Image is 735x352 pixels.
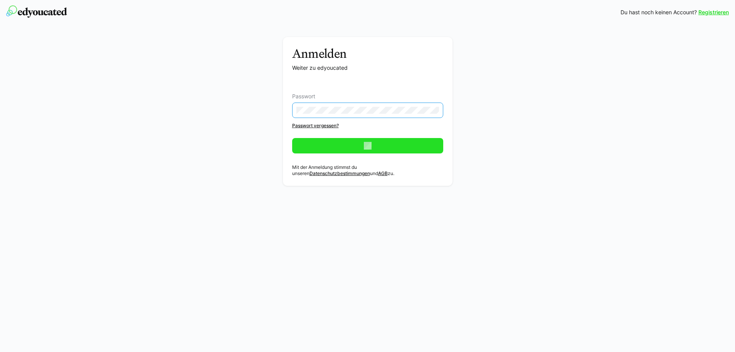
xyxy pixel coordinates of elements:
[292,46,443,61] h3: Anmelden
[378,170,388,176] a: AGB
[292,123,443,129] a: Passwort vergessen?
[698,8,729,16] a: Registrieren
[292,64,443,72] p: Weiter zu edyoucated
[621,8,697,16] span: Du hast noch keinen Account?
[292,164,443,177] p: Mit der Anmeldung stimmst du unseren und zu.
[6,5,67,18] img: edyoucated
[292,93,315,99] span: Passwort
[309,170,370,176] a: Datenschutzbestimmungen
